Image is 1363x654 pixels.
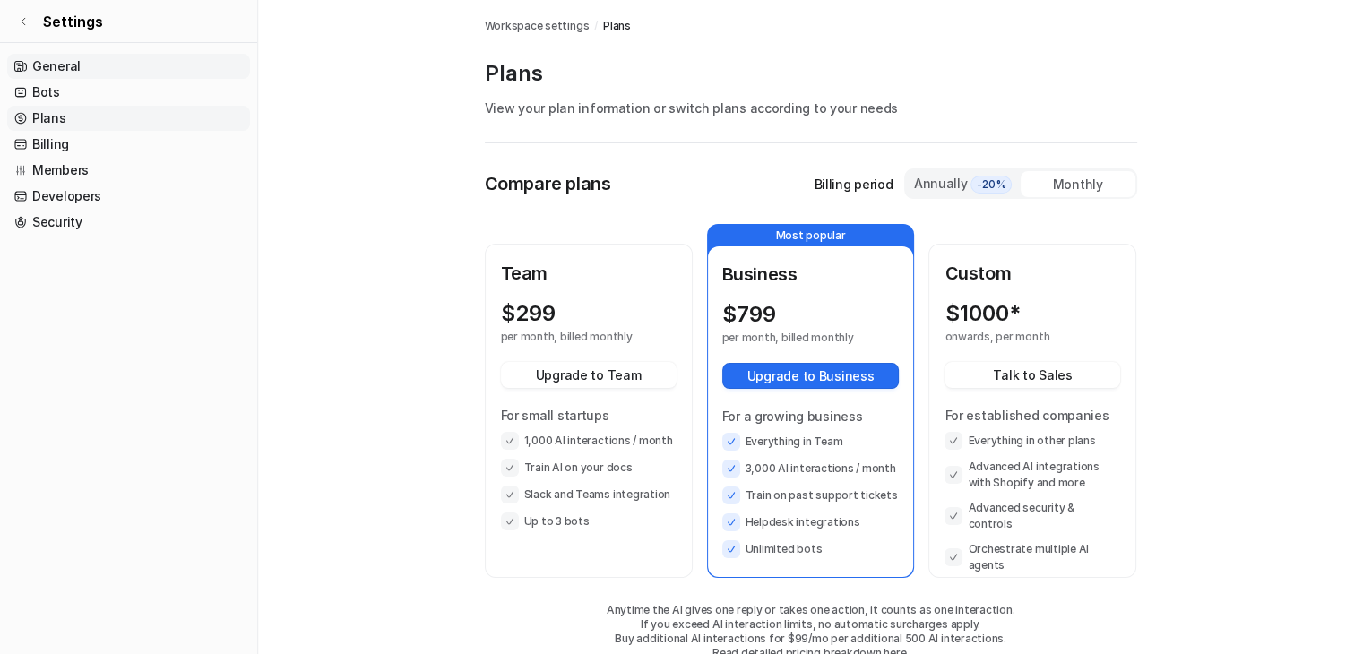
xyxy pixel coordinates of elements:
p: Team [501,260,677,287]
p: $ 299 [501,301,556,326]
li: Up to 3 bots [501,512,677,530]
p: Custom [945,260,1120,287]
li: Train on past support tickets [722,486,900,504]
li: Advanced security & controls [945,500,1120,532]
a: Billing [7,132,250,157]
p: onwards, per month [945,330,1088,344]
p: per month, billed monthly [722,331,867,345]
div: Annually [913,174,1014,194]
p: $ 1000* [945,301,1020,326]
p: If you exceed AI interaction limits, no automatic surcharges apply. [485,617,1137,632]
p: Compare plans [485,170,611,197]
p: Business [722,261,900,288]
p: For established companies [945,406,1120,425]
li: Train AI on your docs [501,459,677,477]
a: Members [7,158,250,183]
span: -20% [970,176,1012,194]
li: Helpdesk integrations [722,513,900,531]
p: Billing period [814,175,893,194]
a: Plans [603,18,631,34]
a: Security [7,210,250,235]
button: Upgrade to Team [501,362,677,388]
li: 3,000 AI interactions / month [722,460,900,478]
p: Most popular [708,225,914,246]
p: per month, billed monthly [501,330,644,344]
p: For a growing business [722,407,900,426]
p: Anytime the AI gives one reply or takes one action, it counts as one interaction. [485,603,1137,617]
li: Everything in other plans [945,432,1120,450]
li: Unlimited bots [722,540,900,558]
a: Workspace settings [485,18,590,34]
span: / [594,18,598,34]
p: Buy additional AI interactions for $99/mo per additional 500 AI interactions. [485,632,1137,646]
p: View your plan information or switch plans according to your needs [485,99,1137,117]
a: General [7,54,250,79]
p: Plans [485,59,1137,88]
p: For small startups [501,406,677,425]
li: Advanced AI integrations with Shopify and more [945,459,1120,491]
a: Plans [7,106,250,131]
li: Everything in Team [722,433,900,451]
p: $ 799 [722,302,776,327]
li: Slack and Teams integration [501,486,677,503]
button: Upgrade to Business [722,363,900,389]
a: Bots [7,80,250,105]
span: Settings [43,11,103,32]
li: Orchestrate multiple AI agents [945,541,1120,573]
a: Developers [7,184,250,209]
div: Monthly [1021,171,1135,197]
li: 1,000 AI interactions / month [501,432,677,450]
button: Talk to Sales [945,362,1120,388]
